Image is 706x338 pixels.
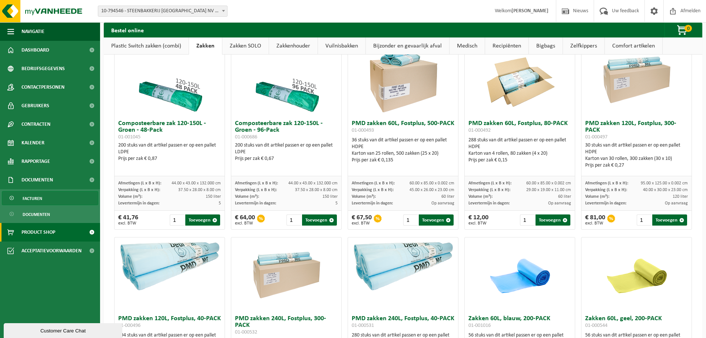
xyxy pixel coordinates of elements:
[352,315,454,330] h3: PMD zakken 240L, Fostplus, 40-PACK
[170,214,185,226] input: 1
[526,188,571,192] span: 29.00 x 19.00 x 11.00 cm
[23,191,42,206] span: Facturen
[468,144,571,150] div: HDPE
[118,120,221,140] h3: Composteerbare zak 120-150L - Groen - 48-Pack
[366,42,440,117] img: 01-000493
[104,23,151,37] h2: Bestel online
[585,181,628,186] span: Afmetingen (L x B x H):
[235,329,257,335] span: 01-000532
[585,201,626,206] span: Levertermijn in dagen:
[468,150,571,157] div: Karton van 4 rollen, 80 zakken (4 x 20)
[249,237,324,312] img: 01-000532
[600,42,674,117] img: 01-000497
[410,181,454,186] span: 60.00 x 85.00 x 0.002 cm
[118,315,221,330] h3: PMD zakken 120L, Fostplus, 40-PACK
[585,214,605,226] div: € 81,00
[235,142,338,162] div: 200 stuks van dit artikel passen er op een pallet
[118,214,138,226] div: € 41,76
[269,37,318,55] a: Zakkenhouder
[536,214,570,226] button: Toevoegen
[235,120,338,140] h3: Composteerbare zak 120-150L - Groen - 96-Pack
[98,6,228,17] span: 10-794546 - STEENBAKKERIJ VANDE MOORTEL NV - OUDENAARDE
[468,323,491,328] span: 01-001016
[4,322,124,338] iframe: chat widget
[605,37,662,55] a: Comfort artikelen
[118,323,140,328] span: 01-000496
[352,214,372,226] div: € 67,50
[118,201,159,206] span: Levertermijn in dagen:
[352,150,454,157] div: Karton van 25 rollen, 500 zakken (25 x 20)
[249,42,324,117] img: 01-000686
[366,37,449,55] a: Bijzonder en gevaarlijk afval
[21,223,55,242] span: Product Shop
[21,171,53,189] span: Documenten
[685,25,692,32] span: 0
[643,188,688,192] span: 40.00 x 30.00 x 23.00 cm
[585,194,609,199] span: Volume (m³):
[352,221,372,226] span: excl. BTW
[468,194,493,199] span: Volume (m³):
[563,37,604,55] a: Zelfkippers
[21,78,64,96] span: Contactpersonen
[352,194,376,199] span: Volume (m³):
[235,149,338,155] div: LDPE
[468,214,488,226] div: € 12,00
[529,37,563,55] a: Bigbags
[288,181,338,186] span: 44.00 x 43.00 x 132.000 cm
[21,96,49,115] span: Gebruikers
[511,8,548,14] strong: [PERSON_NAME]
[468,137,571,164] div: 288 stuks van dit artikel passen er op een pallet
[585,323,607,328] span: 01-000544
[441,194,454,199] span: 60 liter
[585,315,688,330] h3: Zakken 60L, geel, 200-PACK
[403,214,418,226] input: 1
[104,37,189,55] a: Plastic Switch zakken (combi)
[352,120,454,135] h3: PMD zakken 60L, Fostplus, 500-PACK
[2,191,98,205] a: Facturen
[348,237,458,293] img: 01-000531
[286,214,302,226] input: 1
[219,201,221,206] span: 5
[118,194,142,199] span: Volume (m³):
[665,201,688,206] span: Op aanvraag
[585,149,688,155] div: HDPE
[118,188,160,192] span: Verpakking (L x B x H):
[295,188,338,192] span: 37.50 x 28.00 x 8.00 cm
[526,181,571,186] span: 60.00 x 85.00 x 0.002 cm
[235,134,257,140] span: 01-000686
[235,201,276,206] span: Levertermijn in dagen:
[468,120,571,135] h3: PMD zakken 60L, Fostplus, 80-PACK
[21,134,44,152] span: Kalender
[352,323,374,328] span: 01-000531
[98,6,227,16] span: 10-794546 - STEENBAKKERIJ VANDE MOORTEL NV - OUDENAARDE
[652,214,687,226] button: Toevoegen
[431,201,454,206] span: Op aanvraag
[548,201,571,206] span: Op aanvraag
[352,181,395,186] span: Afmetingen (L x B x H):
[468,201,510,206] span: Levertermijn in dagen:
[585,188,627,192] span: Verpakking (L x B x H):
[585,155,688,162] div: Karton van 30 rollen, 300 zakken (30 x 10)
[118,134,140,140] span: 01-001045
[21,115,50,134] span: Contracten
[468,188,510,192] span: Verpakking (L x B x H):
[585,162,688,169] div: Prijs per zak € 0,27
[468,221,488,226] span: excl. BTW
[206,194,221,199] span: 150 liter
[115,237,225,293] img: 01-000496
[352,157,454,164] div: Prijs per zak € 0,135
[302,214,337,226] button: Toevoegen
[558,194,571,199] span: 60 liter
[178,188,221,192] span: 37.50 x 28.00 x 8.00 cm
[118,221,138,226] span: excl. BTW
[468,315,571,330] h3: Zakken 60L, blauw, 200-PACK
[637,214,652,226] input: 1
[485,37,528,55] a: Recipiënten
[585,221,605,226] span: excl. BTW
[172,181,221,186] span: 44.00 x 43.00 x 132.000 cm
[23,207,50,221] span: Documenten
[468,157,571,164] div: Prijs per zak € 0,15
[322,194,338,199] span: 150 liter
[235,214,255,226] div: € 64,00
